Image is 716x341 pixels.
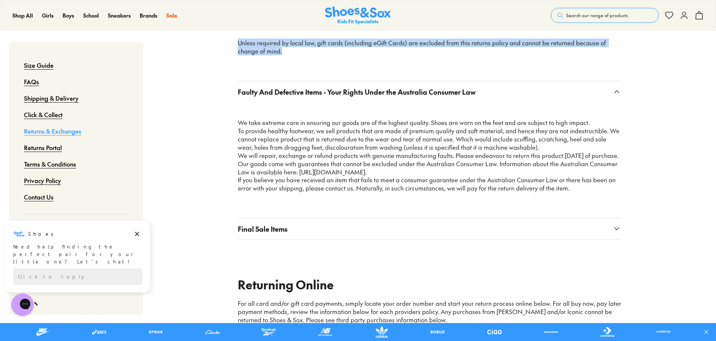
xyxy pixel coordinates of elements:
p: If you believe you have received an item that fails to meet a consumer guarantee under the Austra... [238,176,621,192]
a: Returns Portal [24,139,62,156]
button: Faulty And Defective Items - Your Rights Under the Australia Consumer Law [238,81,621,102]
a: Returns & Exchanges [24,123,81,139]
button: Dismiss campaign [132,9,142,20]
p: For all card and/or gift card payments, simply locate your order number and start your return pro... [238,299,621,324]
div: Reply to the campaigns [13,49,142,66]
a: Sale [166,12,177,19]
a: Terms & Conditions [24,156,76,172]
a: School [83,12,99,19]
a: Brands [140,12,157,19]
a: Size Guide [24,57,54,73]
img: Shoes logo [13,9,25,21]
a: FAQs [24,73,39,90]
h3: Shoes [28,11,58,18]
a: Click & Collect [24,106,63,123]
div: Message from Shoes. Need help finding the perfect pair for your little one? Let’s chat! [6,9,150,46]
button: Search our range of products [551,8,659,23]
p: We take extreme care in ensuring our goods are of the highest quality. Shoes are worn on the feet... [238,119,621,127]
div: Need help finding the perfect pair for your little one? Let’s chat! [13,24,142,46]
span: Faulty And Defective Items - Your Rights Under the Australia Consumer Law [238,87,476,97]
a: Girls [42,12,54,19]
p: To provide healthy footwear, we sell products that are made of premium quality and soft material,... [238,127,621,152]
a: Sneakers [108,12,131,19]
a: Privacy Policy [24,172,61,189]
h2: Returning Online [238,275,621,293]
span: Search our range of products [566,12,628,19]
div: Campaign message [6,1,150,73]
a: Shop All [12,12,33,19]
iframe: Gorgias live chat messenger [7,291,37,319]
img: SNS_Logo_Responsive.svg [325,6,391,25]
a: Shipping & Delivery [24,90,79,106]
span: Final Sale Items [238,224,288,234]
a: Shoes & Sox [325,6,391,25]
a: Boys [63,12,74,19]
button: Final Sale Items [238,218,621,239]
p: Unless required by local law, gift cards (including eGift Cards) are excluded from this returns p... [238,39,621,55]
p: We will repair, exchange or refund products with genuine manufacturing faults. Please endeavour t... [238,152,621,176]
a: Contact Us [24,189,54,205]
